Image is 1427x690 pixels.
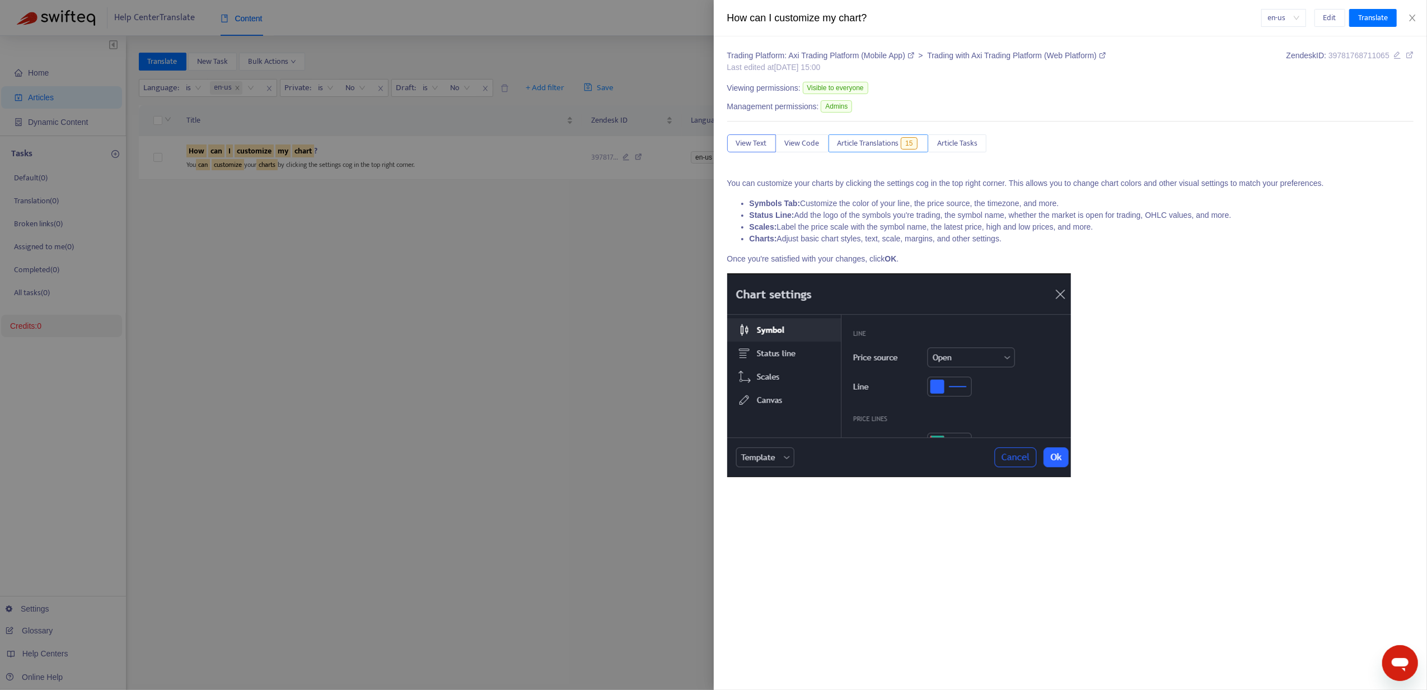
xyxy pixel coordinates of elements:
[727,50,1106,62] div: >
[901,137,917,150] span: 15
[1323,12,1336,24] span: Edit
[727,51,916,60] a: Trading Platform: Axi Trading Platform (Mobile App)
[885,254,897,263] strong: OK
[750,199,801,208] strong: Symbols Tab:
[803,82,868,94] span: Visible to everyone
[727,82,801,94] span: Viewing permissions:
[750,221,1414,233] li: Label the price scale with the symbol name, the latest price, high and low prices, and more.
[1349,9,1397,27] button: Translate
[1382,645,1418,681] iframe: Button to launch messaging window
[750,198,1414,209] li: Customize the color of your line, the price source, the timezone, and more.
[736,137,767,150] span: View Text
[750,234,777,243] strong: Charts:
[727,134,776,152] button: View Text
[927,51,1106,60] a: Trading with Axi Trading Platform (Web Platform)
[1268,10,1299,26] span: en-us
[1405,13,1420,24] button: Close
[727,253,1414,265] p: Once you're satisfied with your changes, click .
[821,100,852,113] span: Admins
[750,211,794,220] strong: Status Line:
[1314,9,1345,27] button: Edit
[937,137,977,150] span: Article Tasks
[750,233,1414,245] li: Adjust basic chart styles, text, scale, margins, and other settings.
[750,222,777,231] strong: Scales:
[727,11,1261,26] div: How can I customize my chart?
[928,134,986,152] button: Article Tasks
[1286,50,1414,73] div: Zendesk ID:
[838,137,899,150] span: Article Translations
[727,178,1414,189] p: You can customize your charts by clicking the settings cog in the top right corner. This allows y...
[727,62,1106,73] div: Last edited at [DATE] 15:00
[829,134,929,152] button: Article Translations15
[750,209,1414,221] li: Add the logo of the symbols you're trading, the symbol name, whether the market is open for tradi...
[727,101,819,113] span: Management permissions:
[1328,51,1389,60] span: 39781768711065
[785,137,820,150] span: View Code
[1408,13,1417,22] span: close
[1358,12,1388,24] span: Translate
[776,134,829,152] button: View Code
